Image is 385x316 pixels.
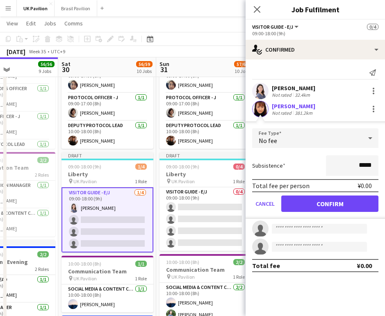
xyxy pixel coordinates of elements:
[159,187,251,251] app-card-role: Visitor Guide - E/J0/409:00-18:00 (9h)
[233,164,245,170] span: 0/4
[37,157,49,163] span: 2/2
[38,61,55,67] span: 56/56
[233,274,245,280] span: 1 Role
[252,162,285,169] label: Subsistence
[73,275,97,282] span: UK Pavilion
[252,24,293,30] span: Visitor Guide - E/J
[137,68,152,74] div: 10 Jobs
[7,20,18,27] span: View
[51,48,65,55] div: UTC+9
[252,30,378,36] div: 09:00-18:00 (9h)
[7,48,25,56] div: [DATE]
[171,274,195,280] span: UK Pavilion
[68,164,101,170] span: 09:00-18:00 (9h)
[159,121,251,149] app-card-role: Deputy Protocol Lead1/110:00-18:00 (8h)[PERSON_NAME]
[73,178,97,184] span: UK Pavilion
[159,60,169,68] span: Sun
[23,18,39,29] a: Edit
[62,65,153,93] app-card-role: Accreditations Officer1/109:00-17:00 (8h)[PERSON_NAME]
[35,266,49,272] span: 2 Roles
[159,266,251,273] h3: Communication Team
[357,261,372,270] div: ¥0.00
[234,61,251,67] span: 57/61
[60,65,71,74] span: 30
[27,48,48,55] span: Week 35
[259,136,277,145] span: No fee
[68,261,101,267] span: 10:00-18:00 (8h)
[159,152,251,251] app-job-card: Draft09:00-18:00 (9h)0/4Liberty UK Pavilion1 RoleVisitor Guide - E/J0/409:00-18:00 (9h)
[44,20,56,27] span: Jobs
[171,178,195,184] span: UK Pavilion
[159,171,251,178] h3: Liberty
[252,24,300,30] button: Visitor Guide - E/J
[293,110,314,116] div: 381.2km
[272,102,315,110] div: [PERSON_NAME]
[293,92,312,98] div: 32.4km
[159,93,251,121] app-card-role: Protocol Officer - J1/109:00-17:00 (8h)[PERSON_NAME]
[35,172,49,178] span: 2 Roles
[135,178,147,184] span: 1 Role
[246,4,385,15] h3: Job Fulfilment
[252,261,280,270] div: Total fee
[252,182,310,190] div: Total fee per person
[281,196,378,212] button: Confirm
[233,178,245,184] span: 1 Role
[166,164,199,170] span: 09:00-18:00 (9h)
[62,171,153,178] h3: Liberty
[62,256,153,312] app-job-card: 10:00-18:00 (8h)1/1Communication Team UK Pavilion1 RoleSocial Media & Content Creator1/110:00-18:...
[55,0,97,16] button: Brasil Pavilion
[272,84,315,92] div: [PERSON_NAME]
[3,18,21,29] a: View
[159,27,251,149] app-job-card: 08:30-18:00 (9h30m)5/5Protocol & Accreditations UK Pavilion5 Roles[PERSON_NAME]Accreditations Off...
[235,68,250,74] div: 10 Jobs
[39,68,54,74] div: 9 Jobs
[358,182,372,190] div: ¥0.00
[64,20,83,27] span: Comms
[246,40,385,59] div: Confirmed
[135,275,147,282] span: 1 Role
[135,261,147,267] span: 1/1
[62,268,153,275] h3: Communication Team
[158,65,169,74] span: 31
[233,259,245,265] span: 2/2
[62,187,153,252] app-card-role: Visitor Guide - E/J1/409:00-18:00 (9h)[PERSON_NAME]
[135,164,147,170] span: 1/4
[272,92,293,98] div: Not rated
[62,60,71,68] span: Sat
[166,259,199,265] span: 10:00-18:00 (8h)
[272,110,293,116] div: Not rated
[252,196,278,212] button: Cancel
[159,152,251,159] div: Draft
[62,93,153,121] app-card-role: Protocol Officer - J1/109:00-17:00 (8h)[PERSON_NAME]
[41,18,59,29] a: Jobs
[26,20,36,27] span: Edit
[367,24,378,30] span: 0/4
[62,121,153,149] app-card-role: Deputy Protocol Lead1/110:00-18:00 (8h)[PERSON_NAME]
[62,152,153,252] app-job-card: Draft09:00-18:00 (9h)1/4Liberty UK Pavilion1 RoleVisitor Guide - E/J1/409:00-18:00 (9h)[PERSON_NAME]
[136,61,153,67] span: 56/59
[37,251,49,257] span: 2/2
[62,284,153,312] app-card-role: Social Media & Content Creator1/110:00-18:00 (8h)[PERSON_NAME]
[62,27,153,149] app-job-card: 08:30-18:00 (9h30m)4/4Protocol & Accreditations UK Pavilion4 RolesProtocol Officer - E/J1/108:30-...
[159,65,251,93] app-card-role: Accreditations Officer1/109:00-17:00 (8h)[PERSON_NAME]
[61,18,86,29] a: Comms
[62,152,153,159] div: Draft
[17,0,55,16] button: UK Pavilion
